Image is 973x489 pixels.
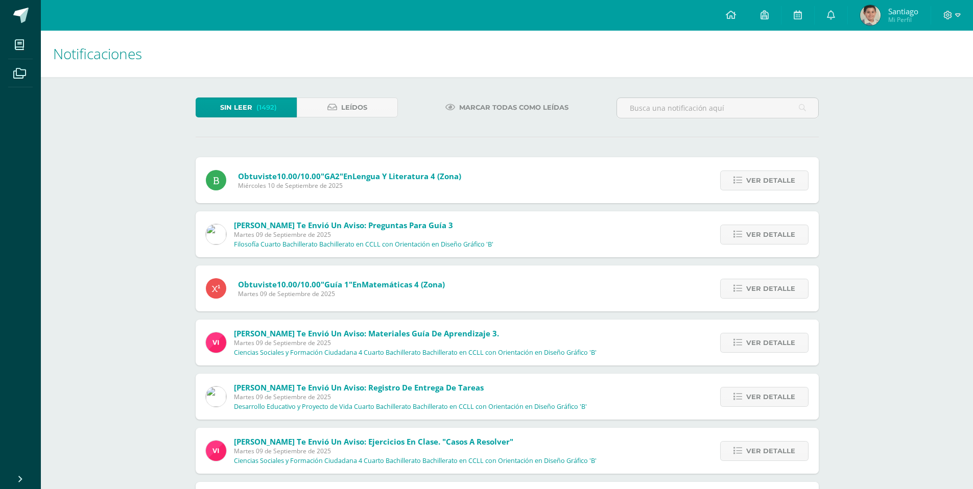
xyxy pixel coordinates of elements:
[277,279,321,289] span: 10.00/10.00
[234,240,493,249] p: Filosofía Cuarto Bachillerato Bachillerato en CCLL con Orientación en Diseño Gráfico 'B'
[746,442,795,460] span: Ver detalle
[196,97,297,117] a: Sin leer(1492)
[238,171,461,181] span: Obtuviste en
[234,393,587,401] span: Martes 09 de Septiembre de 2025
[234,328,499,338] span: [PERSON_NAME] te envió un aviso: Materiales Guía de aprendizaje 3.
[888,15,918,24] span: Mi Perfil
[234,230,493,239] span: Martes 09 de Septiembre de 2025
[238,279,445,289] span: Obtuviste en
[206,441,226,461] img: bd6d0aa147d20350c4821b7c643124fa.png
[234,457,597,465] p: Ciencias Sociales y Formación Ciudadana 4 Cuarto Bachillerato Bachillerato en CCLL con Orientació...
[352,171,461,181] span: Lengua y Literatura 4 (Zona)
[746,333,795,352] span: Ver detalle
[746,279,795,298] span: Ver detalle
[459,98,568,117] span: Marcar todas como leídas
[860,5,881,26] img: 0763504484c9044cbf5be1d5c74fd0dd.png
[238,289,445,298] span: Martes 09 de Septiembre de 2025
[341,98,367,117] span: Leídos
[234,349,597,357] p: Ciencias Sociales y Formación Ciudadana 4 Cuarto Bachillerato Bachillerato en CCLL con Orientació...
[888,6,918,16] span: Santiago
[746,171,795,190] span: Ver detalle
[234,220,453,230] span: [PERSON_NAME] te envió un aviso: Preguntas para guía 3
[362,279,445,289] span: Matemáticas 4 (Zona)
[277,171,321,181] span: 10.00/10.00
[234,447,597,455] span: Martes 09 de Septiembre de 2025
[206,386,226,407] img: 6dfd641176813817be49ede9ad67d1c4.png
[617,98,818,118] input: Busca una notificación aquí
[206,224,226,244] img: 6dfd641176813817be49ede9ad67d1c4.png
[321,171,343,181] span: "GA2"
[234,338,597,347] span: Martes 09 de Septiembre de 2025
[746,225,795,244] span: Ver detalle
[53,44,142,63] span: Notificaciones
[297,97,398,117] a: Leídos
[220,98,252,117] span: Sin leer
[234,403,587,411] p: Desarrollo Educativo y Proyecto de Vida Cuarto Bachillerato Bachillerato en CCLL con Orientación ...
[746,387,795,406] span: Ver detalle
[256,98,277,117] span: (1492)
[238,181,461,190] span: Miércoles 10 de Septiembre de 2025
[234,382,484,393] span: [PERSON_NAME] te envió un aviso: Registro de entrega de tareas
[433,97,581,117] a: Marcar todas como leídas
[206,332,226,353] img: bd6d0aa147d20350c4821b7c643124fa.png
[234,436,513,447] span: [PERSON_NAME] te envió un aviso: Ejercicios en Clase. "Casos a resolver"
[321,279,352,289] span: "Guía 1"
